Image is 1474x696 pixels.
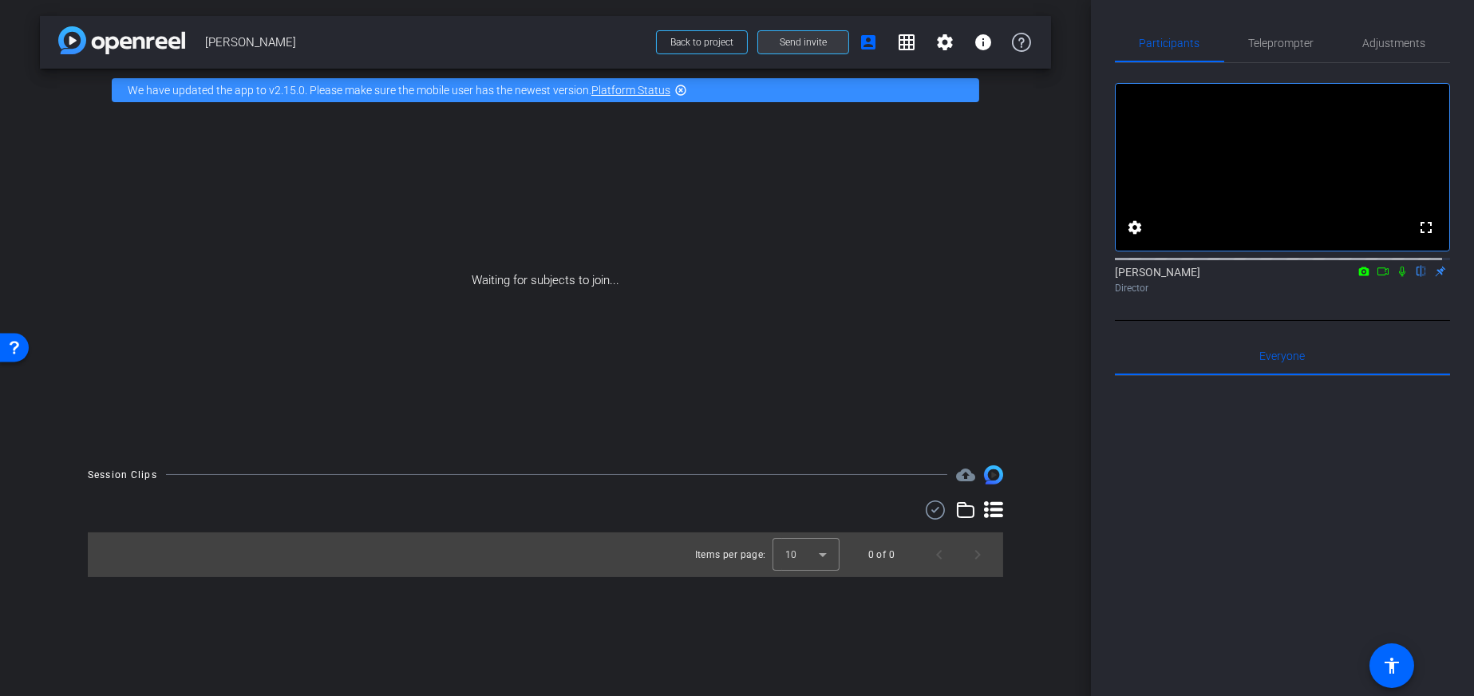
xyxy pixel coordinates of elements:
[984,465,1003,484] img: Session clips
[205,26,646,58] span: [PERSON_NAME]
[920,536,958,574] button: Previous page
[956,465,975,484] mat-icon: cloud_upload
[695,547,766,563] div: Items per page:
[1115,264,1450,295] div: [PERSON_NAME]
[780,36,827,49] span: Send invite
[1115,281,1450,295] div: Director
[1140,38,1200,49] span: Participants
[591,84,670,97] a: Platform Status
[1260,350,1306,362] span: Everyone
[897,33,916,52] mat-icon: grid_on
[757,30,849,54] button: Send invite
[112,78,979,102] div: We have updated the app to v2.15.0. Please make sure the mobile user has the newest version.
[670,37,733,48] span: Back to project
[88,467,157,483] div: Session Clips
[974,33,993,52] mat-icon: info
[1249,38,1314,49] span: Teleprompter
[674,84,687,97] mat-icon: highlight_off
[935,33,954,52] mat-icon: settings
[1382,656,1401,675] mat-icon: accessibility
[868,547,895,563] div: 0 of 0
[1412,263,1431,278] mat-icon: flip
[1363,38,1426,49] span: Adjustments
[1125,218,1144,237] mat-icon: settings
[956,465,975,484] span: Destinations for your clips
[958,536,997,574] button: Next page
[40,112,1051,449] div: Waiting for subjects to join...
[859,33,878,52] mat-icon: account_box
[656,30,748,54] button: Back to project
[1417,218,1436,237] mat-icon: fullscreen
[58,26,185,54] img: app-logo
